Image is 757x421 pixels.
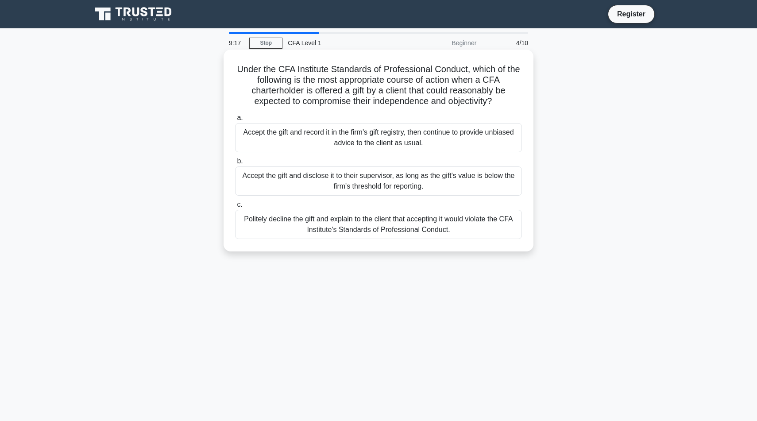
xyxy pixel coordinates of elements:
[282,34,404,52] div: CFA Level 1
[234,64,523,107] h5: Under the CFA Institute Standards of Professional Conduct, which of the following is the most app...
[235,210,522,239] div: Politely decline the gift and explain to the client that accepting it would violate the CFA Insti...
[235,166,522,196] div: Accept the gift and disclose it to their supervisor, as long as the gift's value is below the fir...
[237,114,243,121] span: a.
[237,157,243,165] span: b.
[404,34,482,52] div: Beginner
[249,38,282,49] a: Stop
[612,8,651,19] a: Register
[235,123,522,152] div: Accept the gift and record it in the firm's gift registry, then continue to provide unbiased advi...
[224,34,249,52] div: 9:17
[482,34,533,52] div: 4/10
[237,201,242,208] span: c.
